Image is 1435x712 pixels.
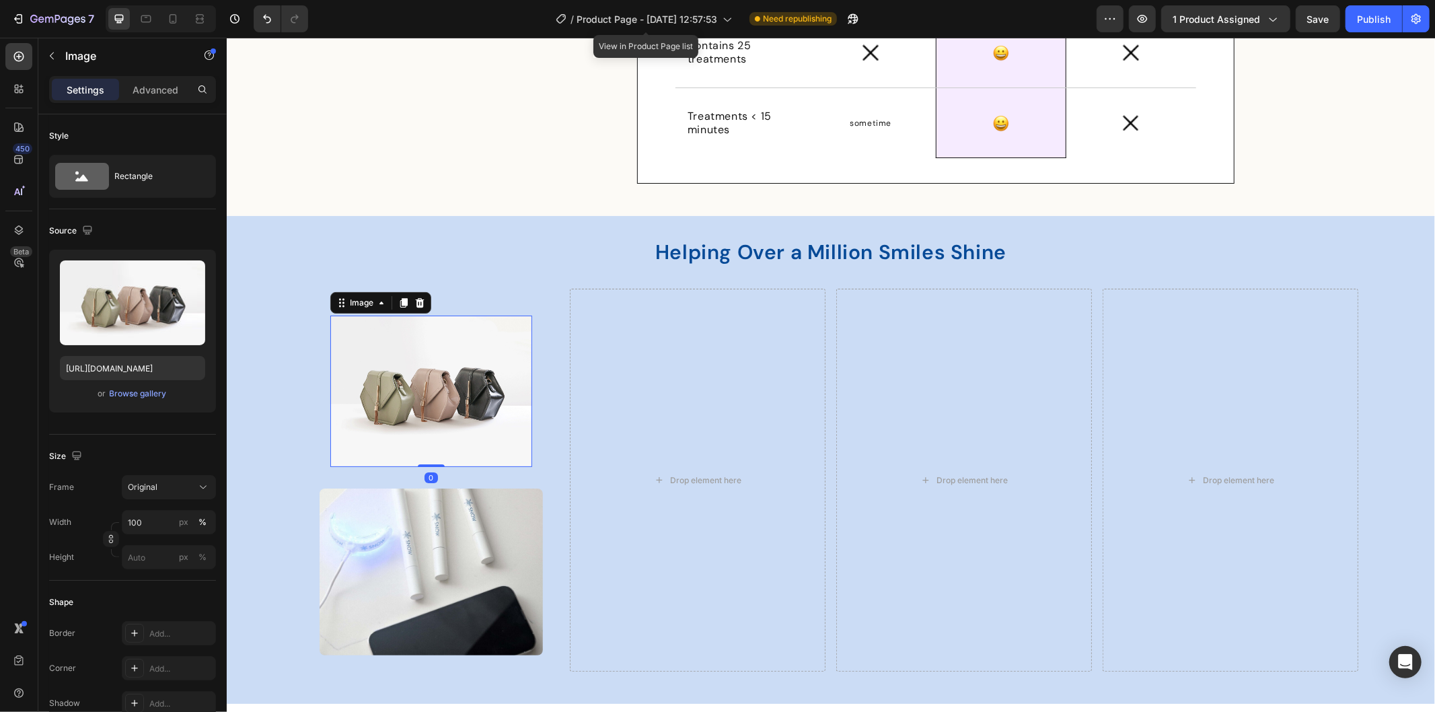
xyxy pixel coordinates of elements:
span: Save [1307,13,1329,25]
img: image_demo.jpg [104,278,305,429]
p: Settings [67,83,104,97]
div: Beta [10,246,32,257]
button: 7 [5,5,100,32]
div: Corner [49,662,76,674]
div: Add... [149,698,213,710]
button: % [176,549,192,565]
div: Source [49,222,96,240]
div: Image [120,259,149,271]
p: sometime [591,80,698,91]
button: px [194,549,211,565]
div: Rectangle [114,161,196,192]
label: Width [49,516,71,528]
div: Drop element here [443,437,515,448]
input: px% [122,545,216,569]
label: Height [49,551,74,563]
span: Original [128,481,157,493]
div: 450 [13,143,32,154]
button: 1 product assigned [1161,5,1290,32]
img: gempages_586095209234826075-c06b85f9-78f5-4e1b-a9f2-0ea14feb7637.png [896,77,912,94]
div: % [198,516,207,528]
div: Drop element here [976,437,1047,448]
span: or [98,386,106,402]
div: px [179,516,188,528]
div: Border [49,627,75,639]
div: Open Intercom Messenger [1389,646,1422,678]
button: % [176,514,192,530]
img: gempages_586095209234826075-976355db-cf47-4d9a-b459-3e41dda29da3.png [766,77,782,93]
label: Frame [49,481,74,493]
div: Undo/Redo [254,5,308,32]
iframe: Design area [227,38,1435,712]
button: Original [122,475,216,499]
div: 0 [198,435,211,446]
button: Publish [1346,5,1402,32]
span: / [571,12,574,26]
input: https://example.com/image.jpg [60,356,205,380]
div: Shape [49,596,73,608]
input: px% [122,510,216,534]
button: Save [1296,5,1340,32]
div: Size [49,448,85,466]
img: preview-image [60,260,205,345]
div: Publish [1357,12,1391,26]
span: 1 product assigned [1173,12,1260,26]
strong: Helping Over a Million Smiles Shine [429,201,780,227]
p: Treatments < 15 minutes [461,72,567,99]
p: 7 [88,11,94,27]
div: px [179,551,188,563]
img: gempages_586095209234826075-937e2d99-a2dd-4bd8-add4-ee1f65e9c4bf.jpg [93,451,316,618]
button: Browse gallery [109,387,168,400]
p: Image [65,48,180,64]
p: Advanced [133,83,178,97]
div: Style [49,130,69,142]
div: Add... [149,663,213,675]
div: Add... [149,628,213,640]
button: px [194,514,211,530]
div: % [198,551,207,563]
div: Drop element here [710,437,781,448]
div: Shadow [49,697,80,709]
span: Need republishing [763,13,832,25]
div: Browse gallery [110,388,167,400]
span: Product Page - [DATE] 12:57:53 [577,12,717,26]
